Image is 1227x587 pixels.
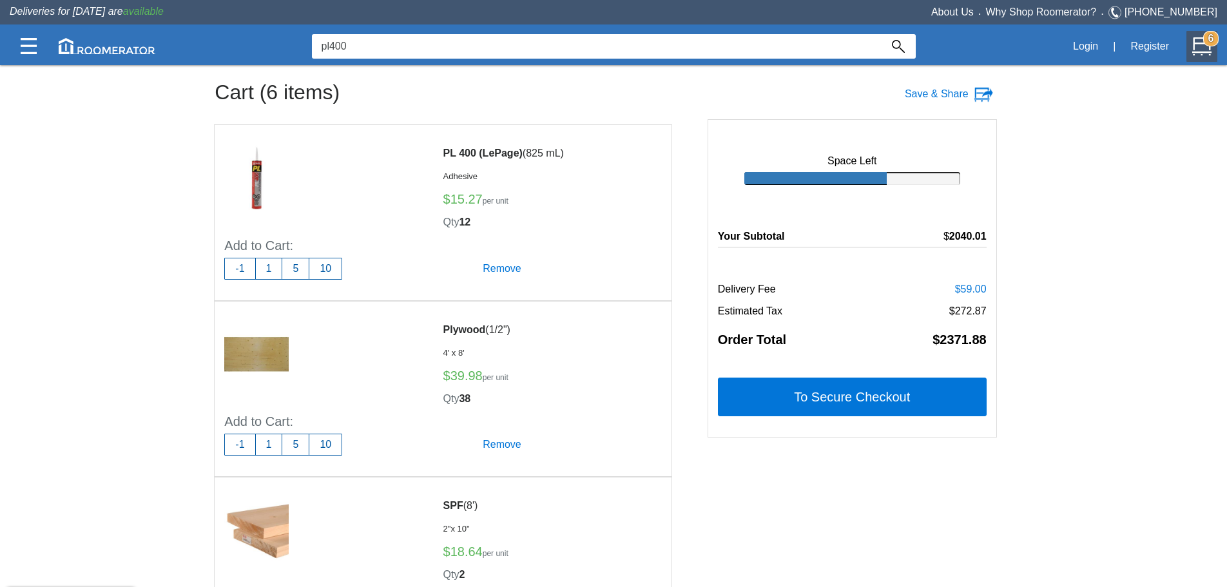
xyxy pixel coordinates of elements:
[443,569,459,580] span: Qty
[459,393,470,404] b: 38
[443,498,633,519] label: 8'
[443,369,450,383] label: $
[1096,11,1108,17] span: •
[931,6,974,17] a: About Us
[443,544,450,559] label: $
[974,85,993,104] img: Save Cart Image
[718,300,987,322] h6: Estimated Tax
[10,6,164,17] span: Deliveries for [DATE] are
[443,500,463,511] b: SPF
[224,258,342,280] div: Purchase number
[255,434,283,456] button: 1
[443,369,633,388] h5: 39.98
[943,231,987,242] label: $
[443,348,633,363] h6: 4' x 8'
[1105,32,1123,61] div: |
[1108,5,1125,21] img: Telephone.svg
[474,498,478,514] label: )
[949,305,987,317] label: $272.87
[1123,33,1176,60] button: Register
[1192,37,1212,56] img: Cart.svg
[718,378,987,416] button: To Secure Checkout
[443,192,450,206] label: $
[309,258,342,280] button: 10
[309,434,342,456] button: 10
[1066,33,1105,60] button: Login
[483,374,508,382] label: per unit
[312,34,881,59] input: Search...?
[986,6,1097,17] a: Why Shop Roomerator?
[224,258,255,280] button: -1
[123,6,164,17] span: available
[718,231,785,242] b: Your Subtotal
[483,197,508,206] label: per unit
[443,148,523,159] b: PL 400 (LePage)
[932,332,986,347] b: $2371.88
[59,38,155,54] img: roomerator-logo.svg
[459,217,470,227] b: 12
[443,322,633,343] label: 1/2"
[443,393,459,404] span: Qty
[718,332,786,347] b: Order Total
[718,253,987,295] h6: Delivery Fee
[472,434,532,456] h5: Remove
[282,434,309,456] button: 5
[892,40,905,53] img: Search_Icon.svg
[282,258,309,280] button: 5
[224,434,255,456] button: -1
[443,192,633,211] h5: 15.27
[443,171,633,187] h6: Adhesive
[483,550,508,558] label: per unit
[21,38,37,54] img: Categories.svg
[974,11,986,17] span: •
[523,146,526,161] label: (
[485,322,488,338] label: (
[955,284,987,295] label: $59.00
[224,414,661,428] h5: Add to Cart:
[507,322,510,338] label: )
[255,258,283,280] button: 1
[949,231,987,242] b: 2040.01
[224,322,289,387] img: 31100102_sm.jpg
[224,146,289,210] img: 52100008_sm.jpg
[443,146,633,166] label: 825 mL
[224,498,289,563] img: 11200271_sm.jpg
[443,524,633,539] h6: 2"x 10"
[472,258,532,280] h5: Remove
[1125,6,1217,17] a: [PHONE_NUMBER]
[744,140,960,167] h6: Space Left
[224,434,342,456] div: Purchase number
[443,217,459,227] span: Qty
[561,146,564,161] label: )
[1203,31,1219,46] strong: 6
[443,544,633,564] h5: 18.64
[905,86,969,102] label: Save & Share
[463,498,467,514] label: (
[215,81,604,104] h2: Cart (6 items)
[459,569,465,580] b: 2
[443,324,486,335] b: Plywood
[224,238,661,253] h5: Add to Cart:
